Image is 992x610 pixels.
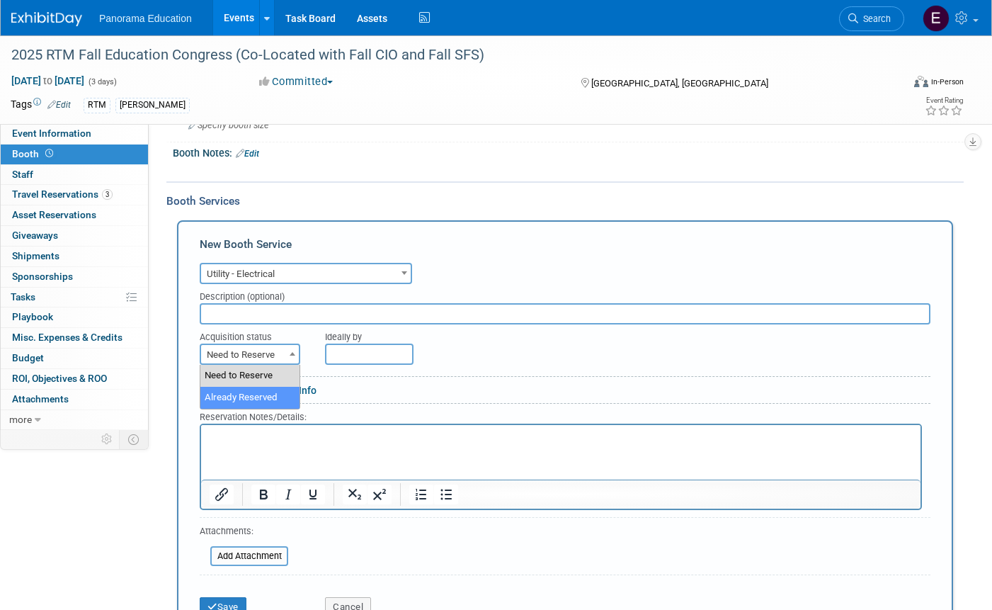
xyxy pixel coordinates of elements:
[12,352,44,363] span: Budget
[47,100,71,110] a: Edit
[200,344,300,365] span: Need to Reserve
[200,387,300,409] li: Already Reserved
[201,425,920,480] iframe: Rich Text Area
[42,148,56,159] span: Booth not reserved yet
[210,485,234,504] button: Insert/edit link
[925,97,963,104] div: Event Rating
[1,205,148,225] a: Asset Reservations
[409,485,433,504] button: Numbered list
[11,74,85,87] span: [DATE] [DATE]
[12,128,91,139] span: Event Information
[1,165,148,185] a: Staff
[325,324,868,344] div: Ideally by
[201,345,299,365] span: Need to Reserve
[9,414,32,425] span: more
[6,43,882,68] div: 2025 RTM Fall Education Congress (Co-Located with Fall CIO and Fall SFS)
[12,209,96,220] span: Asset Reservations
[1,307,148,327] a: Playbook
[434,485,458,504] button: Bullet list
[254,74,338,89] button: Committed
[1,247,148,266] a: Shipments
[923,5,950,32] img: External Events Calendar
[188,120,269,130] span: Specify booth size
[200,324,304,344] div: Acquisition status
[1,349,148,368] a: Budget
[11,291,35,303] span: Tasks
[12,169,33,180] span: Staff
[1,390,148,410] a: Attachments
[823,74,964,95] div: Event Format
[591,78,768,89] span: [GEOGRAPHIC_DATA], [GEOGRAPHIC_DATA]
[12,250,59,261] span: Shipments
[11,12,82,26] img: ExhibitDay
[236,149,259,159] a: Edit
[1,410,148,430] a: more
[12,230,58,241] span: Giveaways
[99,13,192,24] span: Panorama Education
[173,142,964,161] div: Booth Notes:
[1,124,148,144] a: Event Information
[11,97,71,113] td: Tags
[200,237,930,259] div: New Booth Service
[1,328,148,348] a: Misc. Expenses & Credits
[1,145,148,164] a: Booth
[200,263,412,284] span: Utility - Electrical
[200,284,930,303] div: Description (optional)
[200,365,300,387] li: Need to Reserve
[12,332,122,343] span: Misc. Expenses & Credits
[12,373,107,384] span: ROI, Objectives & ROO
[1,185,148,205] a: Travel Reservations3
[12,188,113,200] span: Travel Reservations
[1,226,148,246] a: Giveaways
[166,193,964,209] div: Booth Services
[367,485,392,504] button: Superscript
[41,75,55,86] span: to
[201,264,411,284] span: Utility - Electrical
[1,369,148,389] a: ROI, Objectives & ROO
[115,98,190,113] div: [PERSON_NAME]
[200,410,922,424] div: Reservation Notes/Details:
[95,430,120,448] td: Personalize Event Tab Strip
[12,271,73,282] span: Sponsorships
[858,13,891,24] span: Search
[1,267,148,287] a: Sponsorships
[301,485,325,504] button: Underline
[1,288,148,307] a: Tasks
[839,6,904,31] a: Search
[102,189,113,200] span: 3
[914,76,928,87] img: Format-Inperson.png
[84,98,110,113] div: RTM
[12,311,53,322] span: Playbook
[251,485,275,504] button: Bold
[12,393,69,405] span: Attachments
[930,77,964,87] div: In-Person
[87,77,117,86] span: (3 days)
[120,430,149,448] td: Toggle Event Tabs
[276,485,300,504] button: Italic
[12,148,56,159] span: Booth
[343,485,367,504] button: Subscript
[200,525,288,541] div: Attachments:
